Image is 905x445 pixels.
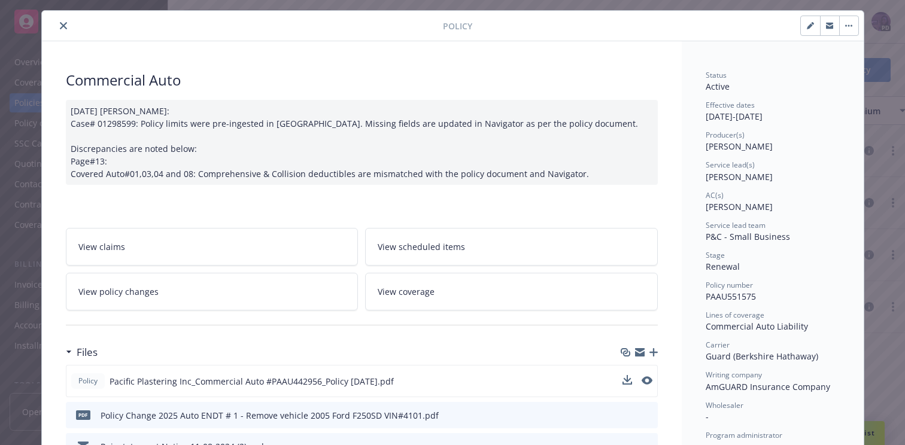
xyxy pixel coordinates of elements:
div: Commercial Auto [66,70,658,90]
span: Stage [706,250,725,260]
button: close [56,19,71,33]
button: download file [622,375,632,385]
span: [PERSON_NAME] [706,171,773,182]
h3: Files [77,345,98,360]
button: preview file [642,375,652,388]
a: View scheduled items [365,228,658,266]
div: [DATE] - [DATE] [706,100,840,123]
div: Files [66,345,98,360]
span: Carrier [706,340,730,350]
div: Policy Change 2025 Auto ENDT # 1 - Remove vehicle 2005 Ford F250SD VIN#4101.pdf [101,409,439,422]
span: Service lead(s) [706,160,755,170]
span: Lines of coverage [706,310,764,320]
span: Active [706,81,730,92]
span: P&C - Small Business [706,231,790,242]
span: Policy [76,376,100,386]
span: Pacific Plastering Inc_Commercial Auto #PAAU442956_Policy [DATE].pdf [110,375,394,388]
a: View claims [66,228,359,266]
div: Commercial Auto Liability [706,320,840,333]
span: View claims [78,240,125,253]
span: Wholesaler [706,400,743,410]
span: Program administrator [706,430,782,440]
span: [PERSON_NAME] [706,141,773,152]
div: [DATE] [PERSON_NAME]: Case# 01298599: Policy limits were pre-ingested in [GEOGRAPHIC_DATA]. Missi... [66,100,658,185]
span: AmGUARD Insurance Company [706,381,830,392]
span: View coverage [378,285,435,298]
span: Effective dates [706,100,755,110]
span: pdf [76,410,90,419]
a: View policy changes [66,273,359,310]
button: download file [623,409,633,422]
span: View scheduled items [378,240,465,253]
a: View coverage [365,273,658,310]
span: Renewal [706,261,740,272]
span: View policy changes [78,285,159,298]
span: - [706,411,709,422]
span: AC(s) [706,190,724,200]
span: Policy number [706,280,753,290]
button: preview file [642,376,652,385]
span: PAAU551575 [706,291,756,302]
button: preview file [642,409,653,422]
span: Status [706,70,727,80]
span: Guard (Berkshire Hathaway) [706,350,818,362]
span: Policy [443,20,472,32]
span: Service lead team [706,220,766,230]
span: Writing company [706,370,762,380]
span: [PERSON_NAME] [706,201,773,212]
button: download file [622,375,632,388]
span: Producer(s) [706,130,745,140]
